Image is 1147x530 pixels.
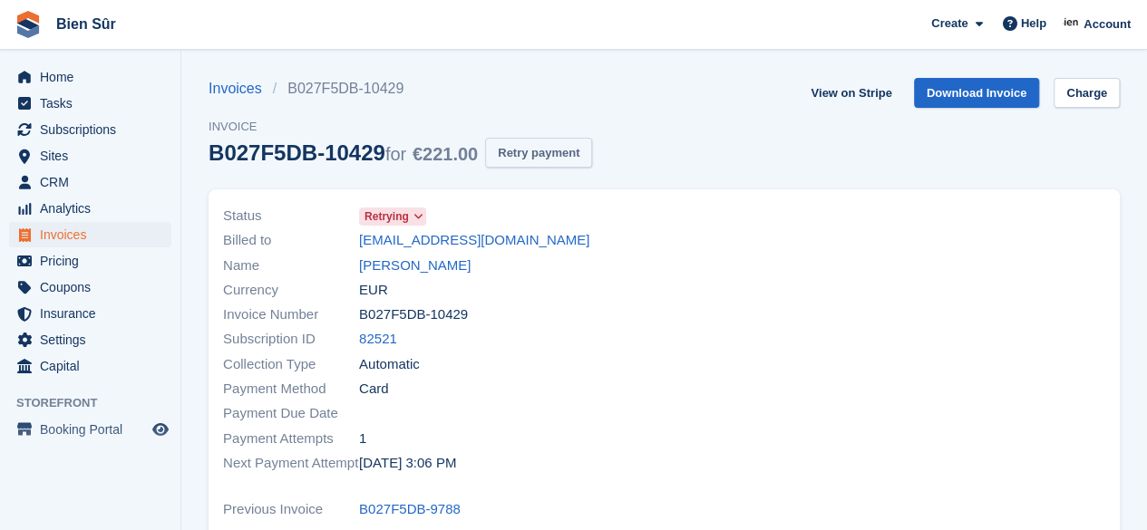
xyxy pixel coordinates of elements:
[9,117,171,142] a: menu
[9,248,171,274] a: menu
[223,429,359,449] span: Payment Attempts
[9,275,171,300] a: menu
[209,78,273,100] a: Invoices
[485,138,592,168] button: Retry payment
[1084,15,1131,34] span: Account
[40,275,149,300] span: Coupons
[40,64,149,90] span: Home
[150,419,171,440] a: Preview store
[223,453,359,474] span: Next Payment Attempt
[40,117,149,142] span: Subscriptions
[209,118,592,136] span: Invoice
[40,301,149,326] span: Insurance
[9,222,171,247] a: menu
[9,169,171,195] a: menu
[223,403,359,424] span: Payment Due Date
[365,208,409,225] span: Retrying
[359,379,389,400] span: Card
[40,417,149,442] span: Booking Portal
[359,329,397,350] a: 82521
[209,78,592,100] nav: breadcrumbs
[9,91,171,116] a: menu
[223,255,359,276] span: Name
[223,304,359,325] span: Invoice Number
[9,417,171,442] a: menu
[9,353,171,379] a: menu
[40,169,149,195] span: CRM
[223,354,359,375] span: Collection Type
[1063,14,1081,33] img: Asmaa Habri
[40,196,149,221] span: Analytics
[40,248,149,274] span: Pricing
[16,394,180,412] span: Storefront
[40,91,149,116] span: Tasks
[9,196,171,221] a: menu
[223,379,359,400] span: Payment Method
[359,429,366,449] span: 1
[359,206,426,226] a: Retrying
[385,144,406,164] span: for
[209,140,478,165] div: B027F5DB-10429
[931,14,967,33] span: Create
[914,78,1040,108] a: Download Invoice
[359,453,456,474] time: 2025-09-26 13:06:49 UTC
[9,143,171,169] a: menu
[413,144,478,164] span: €221.00
[1021,14,1046,33] span: Help
[223,206,359,226] span: Status
[223,230,359,251] span: Billed to
[1054,78,1120,108] a: Charge
[49,9,123,39] a: Bien Sûr
[223,329,359,350] span: Subscription ID
[15,11,42,38] img: stora-icon-8386f47178a22dfd0bd8f6a31ec36ba5ce8667c1dd55bd0f319d3a0aa187defe.svg
[359,304,468,325] span: B027F5DB-10429
[223,499,359,520] span: Previous Invoice
[40,143,149,169] span: Sites
[9,301,171,326] a: menu
[9,64,171,90] a: menu
[803,78,899,108] a: View on Stripe
[359,354,420,375] span: Automatic
[359,255,471,276] a: [PERSON_NAME]
[359,230,589,251] a: [EMAIL_ADDRESS][DOMAIN_NAME]
[359,499,461,520] a: B027F5DB-9788
[40,353,149,379] span: Capital
[223,280,359,301] span: Currency
[359,280,388,301] span: EUR
[40,327,149,352] span: Settings
[40,222,149,247] span: Invoices
[9,327,171,352] a: menu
